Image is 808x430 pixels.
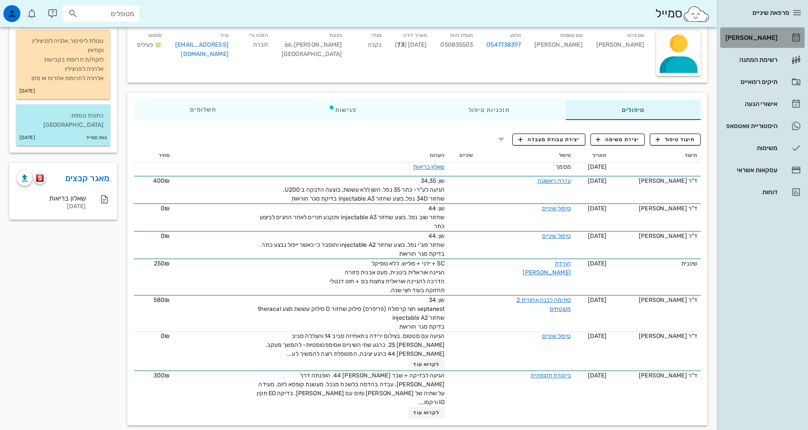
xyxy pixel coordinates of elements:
div: [PERSON_NAME] [528,29,589,64]
a: תגהיסטוריית וואטסאפ [720,116,805,136]
a: [EMAIL_ADDRESS][DOMAIN_NAME] [175,41,229,58]
button: יצירת משימה [590,134,645,145]
button: לקרוא עוד [408,407,445,419]
span: 250₪ [154,260,170,267]
span: פעילים [137,41,154,48]
div: רשימת המתנה [724,56,777,63]
a: אישורי הגעה [720,94,805,114]
span: [PERSON_NAME] 66 [285,41,342,48]
span: 300₪ [154,372,170,379]
p: כתובת נוספת: [GEOGRAPHIC_DATA] [23,111,103,130]
a: עסקאות אשראי [720,160,805,180]
button: scanora logo [34,172,46,184]
span: מסמך [556,163,570,170]
a: [PERSON_NAME] [720,28,805,48]
span: 580₪ [154,296,170,304]
th: תיעוד [610,149,701,162]
th: הערות [173,149,448,162]
span: שן: 34,35 הגיעה לע"ר- כתר 35 נפל. השן ללא עששת, בוצעה הדבקה ב U200. שחזור 34D נפל, בוצע שחזור Inj... [283,177,445,202]
span: לקרוא עוד [413,361,439,367]
div: נקבה [349,29,388,64]
small: טלפון [510,33,521,38]
div: חברה [235,29,275,64]
a: טיפול שיניים [542,232,571,240]
span: [DATE] [588,232,607,240]
span: 400₪ [153,177,170,184]
span: יצירת משימה [596,136,639,143]
small: [DATE] [20,133,35,142]
span: [DATE] [588,260,607,267]
a: דוחות [720,182,805,202]
span: שן: 44 שחזור פוג'י נפל. בוצע שחזור injectable A2 והוסבר כי כאשר ייפול נבצע כתר. בדיקת סגר הוראות [260,232,445,257]
div: ד"ר [PERSON_NAME] [613,176,697,185]
div: משימות [724,145,777,151]
span: [DATE] [588,372,607,379]
th: שיניים [448,149,476,162]
a: עזרה ראשונה [537,177,571,184]
small: [DATE] [20,87,35,96]
span: לקרוא עוד [413,410,439,416]
th: תאריך [574,149,610,162]
small: סטטוס [148,33,162,38]
span: שן: 44 שחזור שוב נפל. בוצע שחזור Injectable A3 ותקבע תורים לאחר החגים לביצוע כתר [260,205,445,230]
div: טיפולים [566,100,701,120]
span: [DATE] ( ) [395,41,427,48]
span: SC + ידני + פוליש. ללא טופיקל הגיינה אוראלית בינונית, מעט אבנית פזורה הדרכה להגיינה אוראלית צחצוח... [330,260,445,294]
th: טיפול [476,149,574,162]
span: [DATE] [588,177,607,184]
a: מאגר קבצים [65,171,110,185]
th: מחיר [134,149,173,162]
div: אישורי הגעה [724,101,777,107]
span: 0₪ [161,332,170,340]
span: תיעוד טיפול [656,136,695,143]
small: שם משפחה [560,33,583,38]
div: ד"ר [PERSON_NAME] [613,204,697,213]
a: 0547738397 [486,40,521,50]
small: צוות סמייל [86,133,107,142]
small: הופנה ע״י [249,33,268,38]
a: משימות [720,138,805,158]
span: [DATE] [588,163,607,170]
div: תוכניות טיפול [413,100,566,120]
small: מגדר [371,33,381,38]
small: תעודת זהות [450,33,473,38]
span: הגיעה לבדיקה + שבר [PERSON_NAME] 44. הופנתה דרך [PERSON_NAME]. עבדה בהדסה בלשכת מנכל. מעשנת קופסא... [257,372,445,406]
div: [DATE] [17,203,86,210]
span: [DATE] [588,205,607,212]
div: ד"ר [PERSON_NAME] [613,232,697,240]
a: סתימה לבנה אחורית 2 משטחים [517,296,571,313]
span: יצירת עבודת מעבדה [518,136,579,143]
div: דוחות [724,189,777,195]
div: היסטוריית וואטסאפ [724,123,777,129]
small: תאריך לידה [403,33,427,38]
div: פגישות [272,100,413,120]
span: [DATE] [588,296,607,304]
div: שיננית [613,259,697,268]
button: לקרוא עוד [408,358,445,370]
div: ד"ר [PERSON_NAME] [613,332,697,341]
span: , [291,41,293,48]
button: תיעוד טיפול [650,134,701,145]
p: נוטלת ליפיטור, אלגיה לפניצילין וקודאין לוקח/ת תרופות בקביעות אלרגיה לפניצילין אלרגיה לתרופות אחרו... [23,36,103,83]
a: טיפול שיניים [542,332,571,340]
a: טיפול שיניים [542,205,571,212]
div: ד"ר [PERSON_NAME] [613,296,697,304]
span: 0₪ [161,232,170,240]
div: תיקים רפואיים [724,78,777,85]
span: 050835503 [440,41,473,48]
button: יצירת עבודת מעבדה [512,134,585,145]
span: תג [25,7,30,12]
a: שאלון בריאות [413,163,445,170]
div: ד"ר [PERSON_NAME] [613,371,697,380]
a: רשימת המתנה [720,50,805,70]
span: תשלומים [190,107,216,113]
div: [PERSON_NAME] [590,29,651,64]
div: עסקאות אשראי [724,167,777,173]
span: [DATE] [588,332,607,340]
span: 0₪ [161,205,170,212]
div: סמייל [655,5,710,23]
a: תיקים רפואיים [720,72,805,92]
div: שאלון בריאות [17,194,86,202]
a: הורדת [PERSON_NAME] [523,260,570,276]
img: SmileCloud logo [682,6,710,22]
